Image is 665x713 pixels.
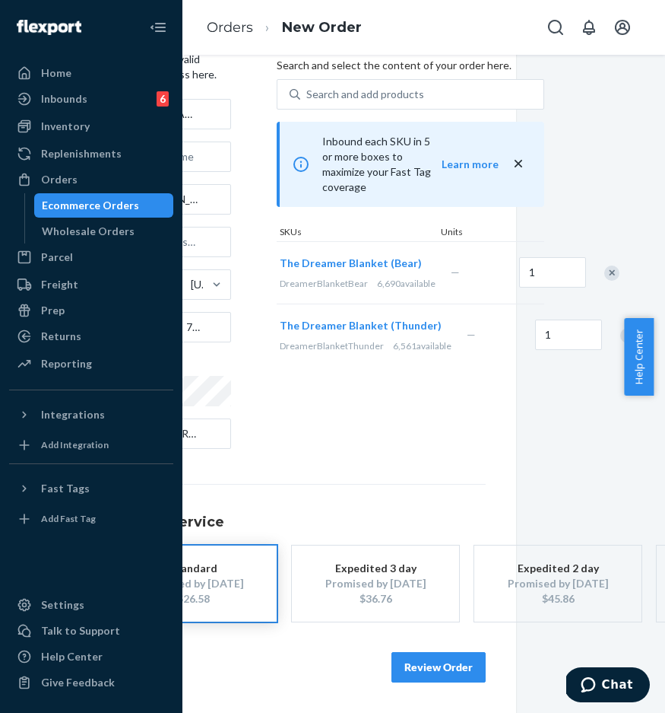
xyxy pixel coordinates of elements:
[451,266,460,279] span: —
[282,19,362,36] a: New Order
[191,277,211,292] div: [US_STATE]
[9,645,173,669] a: Help Center
[306,87,424,102] div: Search and add products
[280,319,442,332] span: The Dreamer Blanket (Thunder)
[9,114,173,138] a: Inventory
[9,352,173,376] a: Reporting
[41,65,71,81] div: Home
[41,481,90,496] div: Fast Tags
[315,576,436,591] div: Promised by [DATE]
[497,591,619,606] div: $45.86
[9,87,173,111] a: Inbounds6
[315,591,436,606] div: $36.76
[280,340,384,352] span: DreamerBlanketThunder
[9,403,173,427] button: Integrations
[292,546,459,622] button: Expedited 3 dayPromised by [DATE]$36.76
[176,312,231,342] input: ZIP Code
[391,652,486,683] button: Review Order
[42,224,135,239] div: Wholesale Orders
[377,278,435,289] span: 6,690 available
[41,512,96,525] div: Add Fast Tag
[9,619,173,643] button: Talk to Support
[315,561,436,576] div: Expedited 3 day
[9,167,173,192] a: Orders
[9,245,173,269] a: Parcel
[34,193,174,218] a: Ecommerce Orders
[620,328,635,343] div: Remove Item
[442,157,499,172] button: Learn more
[41,329,81,344] div: Returns
[497,561,619,576] div: Expedited 2 day
[9,272,173,297] a: Freight
[519,257,586,288] input: Quantity
[41,407,105,422] div: Integrations
[277,225,438,241] div: SKUs
[41,277,78,292] div: Freight
[9,670,173,695] button: Give Feedback
[511,156,526,172] button: close
[393,340,451,352] span: 6,561 available
[157,91,169,107] div: 6
[604,266,619,281] div: Remove Item
[9,507,173,531] a: Add Fast Tag
[9,61,173,85] a: Home
[9,433,173,457] a: Add Integration
[566,667,650,705] iframe: Opens a widget where you can chat to one of our agents
[41,146,122,161] div: Replenishments
[280,256,422,271] button: The Dreamer Blanket (Bear)
[535,320,602,350] input: Quantity
[42,198,139,213] div: Ecommerce Orders
[9,476,173,501] button: Fast Tags
[9,593,173,617] a: Settings
[207,19,253,36] a: Orders
[132,561,254,576] div: Standard
[41,649,103,664] div: Help Center
[9,324,173,349] a: Returns
[41,597,84,613] div: Settings
[41,172,78,187] div: Orders
[540,12,571,43] button: Open Search Box
[195,5,374,50] ol: breadcrumbs
[607,12,638,43] button: Open account menu
[277,58,544,73] p: Search and select the content of your order here.
[41,675,115,690] div: Give Feedback
[474,546,641,622] button: Expedited 2 dayPromised by [DATE]$45.86
[574,12,604,43] button: Open notifications
[34,219,174,244] a: Wholesale Orders
[280,318,442,333] button: The Dreamer Blanket (Thunder)
[280,256,422,269] span: The Dreamer Blanket (Bear)
[280,278,368,289] span: DreamerBlanketBear
[189,277,191,292] input: [US_STATE]
[17,20,81,35] img: Flexport logo
[277,122,544,207] div: Inbound each SKU in 5 or more boxes to maximize your Fast Tag coverage
[109,546,277,622] button: StandardPromised by [DATE]$26.58
[132,591,254,606] div: $26.58
[41,91,87,107] div: Inbounds
[497,576,619,591] div: Promised by [DATE]
[132,576,254,591] div: Promised by [DATE]
[41,119,90,134] div: Inventory
[143,12,173,43] button: Close Navigation
[41,438,109,451] div: Add Integration
[109,515,486,530] h1: Select a service
[41,250,73,265] div: Parcel
[41,623,120,638] div: Talk to Support
[624,318,654,396] button: Help Center
[467,328,476,341] span: —
[9,298,173,323] a: Prep
[438,225,506,241] div: Units
[41,303,65,318] div: Prep
[41,356,92,371] div: Reporting
[9,142,173,166] a: Replenishments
